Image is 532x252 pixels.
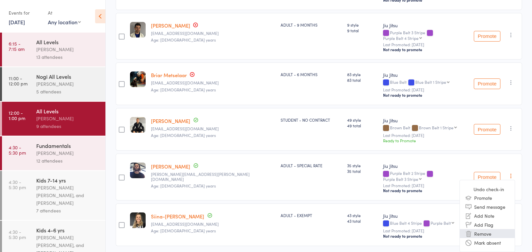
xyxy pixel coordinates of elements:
[347,123,378,128] span: 49 total
[460,185,515,193] li: Undo check-in
[347,218,378,224] span: 43 total
[474,31,500,42] button: Promote
[130,163,146,178] img: image1688702169.png
[2,67,105,101] a: 11:00 -12:00 pmNogi All Levels[PERSON_NAME]5 attendees
[151,37,216,43] span: Age: [DEMOGRAPHIC_DATA] years
[281,163,342,168] div: ADULT - SPECIAL RATE
[383,188,468,193] div: Not ready to promote
[130,212,146,228] img: image1688702128.png
[474,124,500,135] button: Promote
[130,22,146,38] img: image1687762209.png
[347,71,378,77] span: 83 style
[347,77,378,83] span: 83 total
[48,18,81,26] div: Any location
[474,172,500,183] button: Promote
[36,53,100,61] div: 13 attendees
[460,229,515,238] li: Remove
[9,41,25,52] time: 6:15 - 7:15 am
[347,28,378,33] span: 9 total
[460,193,515,202] li: Promote
[460,238,515,247] li: Mark absent
[383,36,419,40] div: Purple Belt 4 Stripe
[281,212,342,218] div: ADULT - EXEMPT
[474,78,500,89] button: Promote
[36,107,100,115] div: All Levels
[36,46,100,53] div: [PERSON_NAME]
[151,183,216,189] span: Age: [DEMOGRAPHIC_DATA] years
[383,30,468,40] div: Purple Belt 3 Stripe
[460,202,515,211] li: Send message
[2,136,105,170] a: 4:30 -5:30 pmFundamentals[PERSON_NAME]12 attendees
[2,33,105,66] a: 6:15 -7:15 amAll Levels[PERSON_NAME]13 attendees
[36,207,100,214] div: 7 attendees
[383,92,468,98] div: Not ready to promote
[383,221,468,226] div: Blue Belt 4 Stripe
[383,163,468,169] div: Jiu Jitsu
[383,171,468,181] div: Purple Belt 2 Stripe
[151,22,190,29] a: [PERSON_NAME]
[419,125,454,130] div: Brown Belt 1 Stripe
[281,117,342,123] div: STUDENT - NO CONTRACT
[36,184,100,207] div: [PERSON_NAME] [PERSON_NAME], and [PERSON_NAME]
[347,168,378,174] span: 35 total
[36,115,100,122] div: [PERSON_NAME]
[36,149,100,157] div: [PERSON_NAME]
[9,7,41,18] div: Events for
[48,7,81,18] div: At
[36,157,100,165] div: 12 attendees
[151,71,187,78] a: Briar Metselaar
[36,177,100,184] div: Kids 7-14 yrs
[281,71,342,77] div: ADULT - 6 MONTHS
[383,228,468,233] small: Last Promoted: [DATE]
[9,110,25,121] time: 12:00 - 1:00 pm
[151,87,216,92] span: Age: [DEMOGRAPHIC_DATA] years
[347,212,378,218] span: 43 style
[36,142,100,149] div: Fundamentals
[9,75,28,86] time: 11:00 - 12:00 pm
[383,42,468,47] small: Last Promoted: [DATE]
[36,38,100,46] div: All Levels
[383,80,468,85] div: Blue Belt
[151,163,190,170] a: [PERSON_NAME]
[383,22,468,29] div: Jiu Jitsu
[151,213,204,220] a: Siina-[PERSON_NAME]
[9,18,25,26] a: [DATE]
[383,177,418,181] div: Purple Belt 3 Stripe
[151,31,275,36] small: jestoph@gmail.com
[36,80,100,88] div: [PERSON_NAME]
[383,117,468,124] div: Jiu Jitsu
[383,138,468,143] div: Ready to Promote
[2,102,105,136] a: 12:00 -1:00 pmAll Levels[PERSON_NAME]9 attendees
[431,221,451,225] div: Purple Belt
[151,80,275,85] small: Briarmets@hotmail.com
[383,87,468,92] small: Last Promoted: [DATE]
[347,117,378,123] span: 49 style
[383,233,468,239] div: Not ready to promote
[151,126,275,131] small: lucaspodadera123@gmail.com
[36,88,100,95] div: 5 attendees
[460,220,515,229] li: Add Flag
[383,71,468,78] div: Jiu Jitsu
[9,179,26,190] time: 4:30 - 5:30 pm
[9,229,26,240] time: 4:30 - 5:30 pm
[383,212,468,219] div: Jiu Jitsu
[460,211,515,220] li: Add Note
[347,22,378,28] span: 9 style
[36,226,100,234] div: Kids 4-6 yrs
[383,47,468,52] div: Not ready to promote
[281,22,342,28] div: ADULT - 9 MONTHS
[2,171,105,220] a: 4:30 -5:30 pmKids 7-14 yrs[PERSON_NAME] [PERSON_NAME], and [PERSON_NAME]7 attendees
[415,80,446,84] div: Blue Belt 1 Stripe
[36,73,100,80] div: Nogi All Levels
[151,132,216,138] span: Age: [DEMOGRAPHIC_DATA] years
[151,117,190,124] a: [PERSON_NAME]
[151,222,275,226] small: siina@legacybjj.com.au
[36,122,100,130] div: 9 attendees
[347,163,378,168] span: 35 style
[151,228,216,233] span: Age: [DEMOGRAPHIC_DATA] years
[130,71,146,87] img: image1705444000.png
[383,125,468,131] div: Brown Belt
[130,117,146,133] img: image1732669365.png
[9,145,26,155] time: 4:30 - 5:30 pm
[383,183,468,188] small: Last Promoted: [DATE]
